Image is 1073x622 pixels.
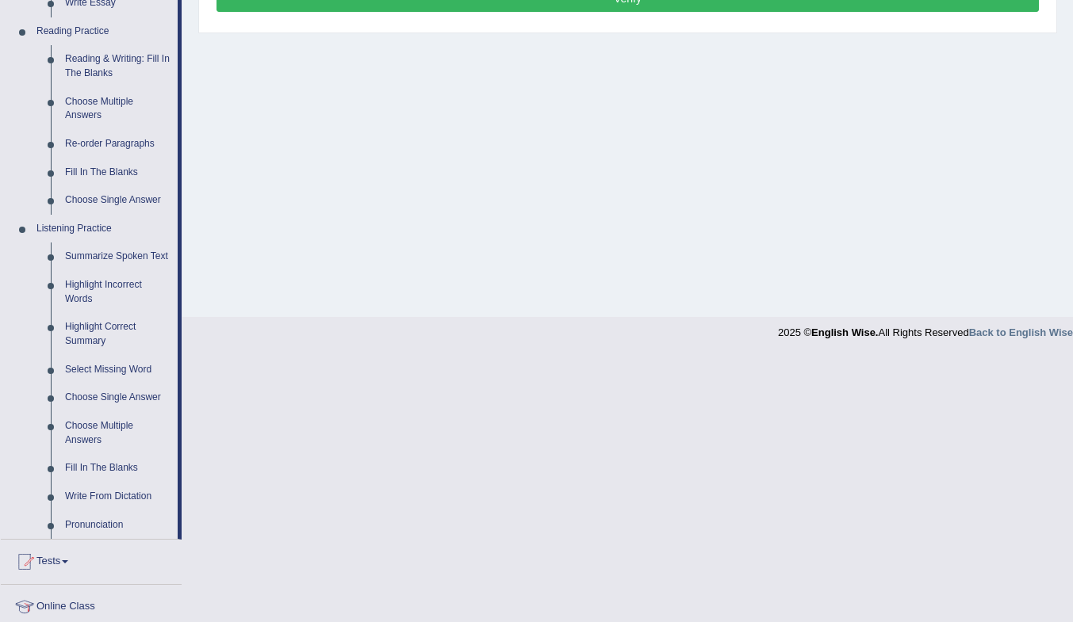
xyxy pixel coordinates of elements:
[58,313,178,355] a: Highlight Correct Summary
[58,88,178,130] a: Choose Multiple Answers
[58,454,178,483] a: Fill In The Blanks
[58,511,178,540] a: Pronunciation
[29,215,178,243] a: Listening Practice
[778,317,1073,340] div: 2025 © All Rights Reserved
[969,326,1073,338] a: Back to English Wise
[58,186,178,215] a: Choose Single Answer
[58,45,178,87] a: Reading & Writing: Fill In The Blanks
[58,483,178,511] a: Write From Dictation
[1,540,182,579] a: Tests
[58,412,178,454] a: Choose Multiple Answers
[58,271,178,313] a: Highlight Incorrect Words
[29,17,178,46] a: Reading Practice
[811,326,878,338] strong: English Wise.
[58,158,178,187] a: Fill In The Blanks
[58,356,178,384] a: Select Missing Word
[58,130,178,158] a: Re-order Paragraphs
[58,242,178,271] a: Summarize Spoken Text
[58,384,178,412] a: Choose Single Answer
